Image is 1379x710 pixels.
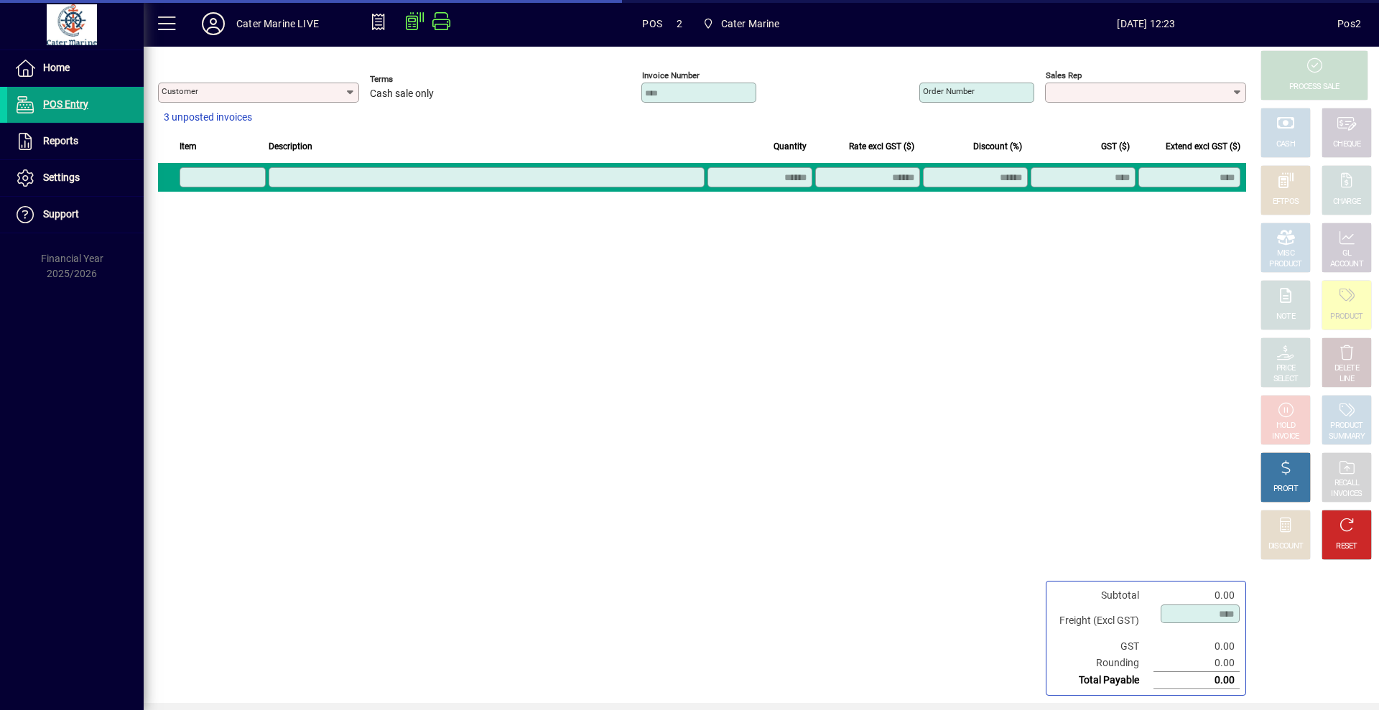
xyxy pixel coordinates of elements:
div: NOTE [1276,312,1295,322]
td: GST [1052,638,1153,655]
span: POS [642,12,662,35]
button: Profile [190,11,236,37]
div: PRODUCT [1269,259,1301,270]
span: Discount (%) [973,139,1022,154]
div: PRICE [1276,363,1296,374]
div: PRODUCT [1330,421,1362,431]
div: PROFIT [1273,484,1298,495]
span: Cater Marine [697,11,786,37]
a: Home [7,50,144,86]
td: 0.00 [1153,655,1240,672]
td: Rounding [1052,655,1153,672]
span: Home [43,62,70,73]
td: 0.00 [1153,672,1240,689]
div: SELECT [1273,374,1299,385]
div: DELETE [1334,363,1359,374]
td: 0.00 [1153,587,1240,604]
span: GST ($) [1101,139,1130,154]
mat-label: Sales rep [1046,70,1082,80]
span: Rate excl GST ($) [849,139,914,154]
a: Support [7,197,144,233]
button: 3 unposted invoices [158,105,258,131]
span: Reports [43,135,78,146]
span: Terms [370,75,456,84]
a: Settings [7,160,144,196]
div: DISCOUNT [1268,541,1303,552]
div: SUMMARY [1329,431,1365,442]
div: LINE [1339,374,1354,385]
span: Cash sale only [370,88,434,100]
div: HOLD [1276,421,1295,431]
div: RECALL [1334,478,1360,489]
mat-label: Order number [923,86,975,96]
td: 0.00 [1153,638,1240,655]
span: Cater Marine [721,12,780,35]
span: Settings [43,172,80,183]
div: Cater Marine LIVE [236,12,319,35]
div: ACCOUNT [1330,259,1363,270]
mat-label: Invoice number [642,70,700,80]
span: [DATE] 12:23 [955,12,1338,35]
td: Total Payable [1052,672,1153,689]
div: INVOICE [1272,431,1299,442]
div: Pos2 [1337,12,1361,35]
mat-label: Customer [162,86,198,96]
span: Support [43,208,79,220]
td: Freight (Excl GST) [1052,604,1153,638]
div: INVOICES [1331,489,1362,500]
div: CHEQUE [1333,139,1360,150]
div: EFTPOS [1273,197,1299,207]
div: PROCESS SALE [1289,82,1339,93]
td: Subtotal [1052,587,1153,604]
span: Description [269,139,312,154]
div: CHARGE [1333,197,1361,207]
div: PRODUCT [1330,312,1362,322]
span: POS Entry [43,98,88,110]
div: CASH [1276,139,1295,150]
span: Extend excl GST ($) [1166,139,1240,154]
span: 3 unposted invoices [164,110,252,125]
span: 2 [677,12,682,35]
div: GL [1342,248,1352,259]
span: Quantity [774,139,807,154]
a: Reports [7,123,144,159]
span: Item [180,139,197,154]
div: RESET [1336,541,1357,552]
div: MISC [1277,248,1294,259]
